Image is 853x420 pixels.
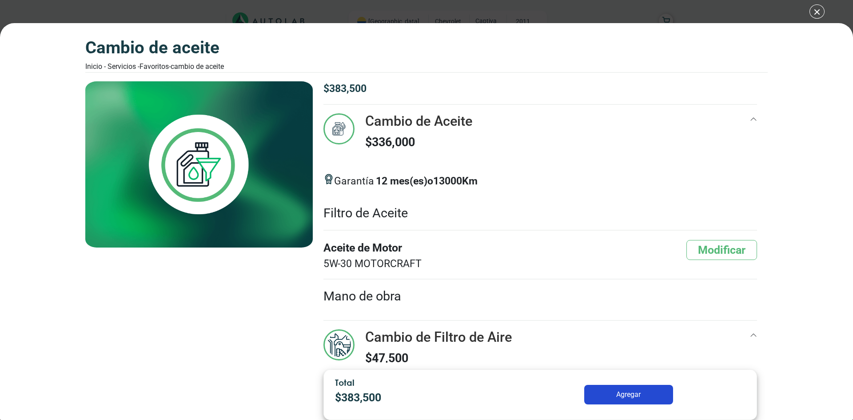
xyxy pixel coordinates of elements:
p: $ 47,500 [365,349,512,367]
span: 5W-30 MOTORCRAFT [323,256,422,272]
h3: Cambio de Aceite [365,113,472,130]
font: Cambio de Aceite [171,62,224,71]
p: $ 336,000 [365,133,472,151]
span: Total [335,377,355,388]
li: Filtro de Aceite [323,196,757,231]
button: Agregar [584,385,673,404]
p: $ 383,500 [323,81,757,97]
font: Aceite de Motor [323,240,422,256]
img: cambio_de_aceite-v3.svg [323,113,355,144]
div: Inicio - Servicios - Favoritos - [85,61,224,72]
p: $ 383,500 [335,389,498,406]
button: Modificar [686,240,757,260]
h3: Cambio de Aceite [85,37,224,58]
img: mantenimiento_general-v3.svg [323,329,355,360]
h3: Cambio de Filtro de Aire [365,329,512,346]
span: Garantía [334,174,478,196]
p: 12 mes(es) o 13000 Km [376,174,478,189]
li: Mano de obra [323,280,757,313]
